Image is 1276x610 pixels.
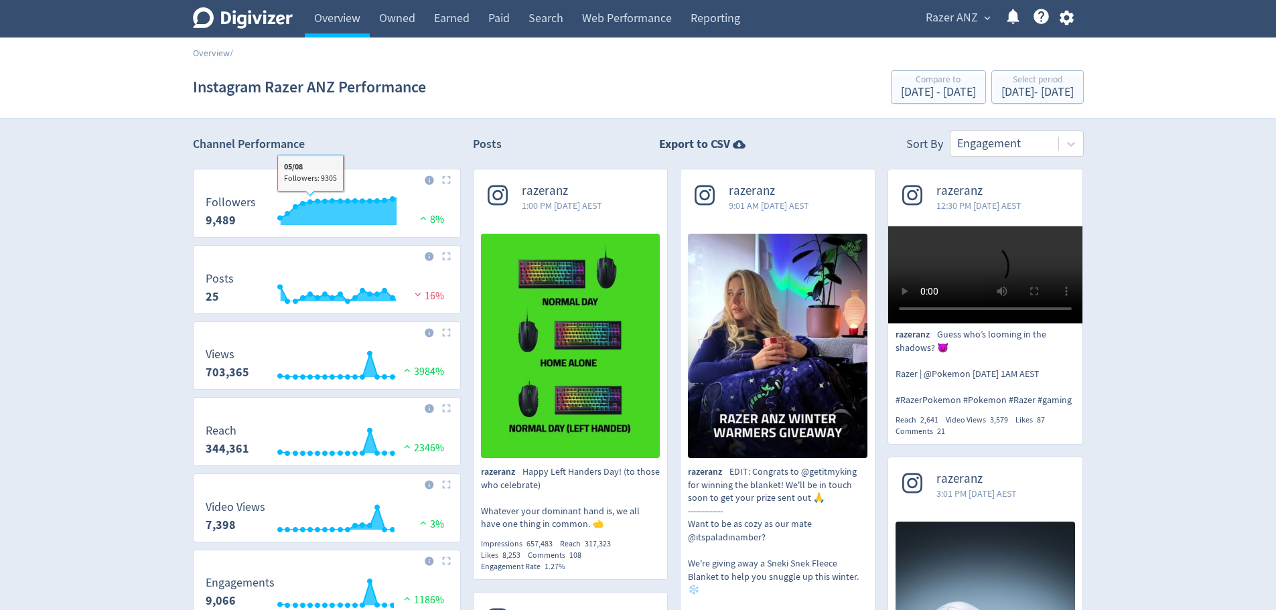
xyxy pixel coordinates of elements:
[522,199,602,212] span: 1:00 PM [DATE] AEST
[560,538,618,550] div: Reach
[193,47,230,59] a: Overview
[528,550,589,561] div: Comments
[481,465,522,479] span: razeranz
[206,195,256,210] dt: Followers
[926,7,978,29] span: Razer ANZ
[481,538,560,550] div: Impressions
[411,289,444,303] span: 16%
[401,365,444,378] span: 3984%
[920,414,938,425] span: 2,641
[688,234,867,458] img: EDIT: Congrats to @getitmyking for winning the blanket! We'll be in touch soon to get your prize ...
[442,480,451,489] img: Placeholder
[442,252,451,260] img: Placeholder
[199,425,455,460] svg: Reach 344,361
[891,70,986,104] button: Compare to[DATE] - [DATE]
[206,593,236,609] strong: 9,066
[901,75,976,86] div: Compare to
[481,561,573,573] div: Engagement Rate
[946,414,1015,426] div: Video Views
[937,426,945,437] span: 21
[502,550,520,560] span: 8,253
[481,550,528,561] div: Likes
[896,414,946,426] div: Reach
[585,538,611,549] span: 317,323
[206,517,236,533] strong: 7,398
[206,347,249,362] dt: Views
[206,423,249,439] dt: Reach
[474,169,668,572] a: razeranz1:00 PM [DATE] AESTHappy Left Handers Day! (to those who celebrate) Whatever your dominan...
[936,471,1017,487] span: razeranz
[481,234,660,458] img: Happy Left Handers Day! (to those who celebrate) Whatever your dominant hand is, we all have one ...
[417,213,444,226] span: 8%
[991,70,1084,104] button: Select period[DATE]- [DATE]
[936,199,1021,212] span: 12:30 PM [DATE] AEST
[981,12,993,24] span: expand_more
[442,328,451,337] img: Placeholder
[230,47,233,59] span: /
[401,593,444,607] span: 1186%
[193,136,461,153] h2: Channel Performance
[199,501,455,536] svg: Video Views 7,398
[417,518,444,531] span: 3%
[199,348,455,384] svg: Views 703,365
[442,175,451,184] img: Placeholder
[896,328,1075,407] p: Guess who’s looming in the shadows? 😈 Razer | @Pokemon [DATE] 1AM AEST #RazerPokemon #Pokemon #Ra...
[401,441,414,451] img: positive-performance.svg
[199,196,455,232] svg: Followers 9,489
[401,441,444,455] span: 2346%
[206,364,249,380] strong: 703,365
[936,487,1017,500] span: 3:01 PM [DATE] AEST
[206,441,249,457] strong: 344,361
[901,86,976,98] div: [DATE] - [DATE]
[1001,86,1074,98] div: [DATE] - [DATE]
[688,465,729,479] span: razeranz
[896,426,952,437] div: Comments
[522,183,602,199] span: razeranz
[936,183,1021,199] span: razeranz
[659,136,730,153] strong: Export to CSV
[401,593,414,603] img: positive-performance.svg
[206,500,265,515] dt: Video Views
[526,538,553,549] span: 657,483
[206,289,219,305] strong: 25
[888,169,1082,437] a: razeranz12:30 PM [DATE] AESTrazeranzGuess who’s looming in the shadows? 😈 Razer | @Pokemon [DATE]...
[193,66,426,108] h1: Instagram Razer ANZ Performance
[896,328,937,341] span: razeranz
[411,289,425,299] img: negative-performance.svg
[1001,75,1074,86] div: Select period
[206,575,275,591] dt: Engagements
[1015,414,1052,426] div: Likes
[401,365,414,375] img: positive-performance.svg
[990,414,1008,425] span: 3,579
[417,213,430,223] img: positive-performance.svg
[921,7,994,29] button: Razer ANZ
[206,212,236,228] strong: 9,489
[481,465,660,531] p: Happy Left Handers Day! (to those who celebrate) Whatever your dominant hand is, we all have one ...
[569,550,581,560] span: 108
[545,561,565,572] span: 1.27%
[442,404,451,412] img: Placeholder
[199,273,455,308] svg: Posts 25
[442,556,451,565] img: Placeholder
[906,136,943,157] div: Sort By
[206,271,234,287] dt: Posts
[729,199,809,212] span: 9:01 AM [DATE] AEST
[473,136,502,157] h2: Posts
[729,183,809,199] span: razeranz
[417,518,430,528] img: positive-performance.svg
[1037,414,1045,425] span: 87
